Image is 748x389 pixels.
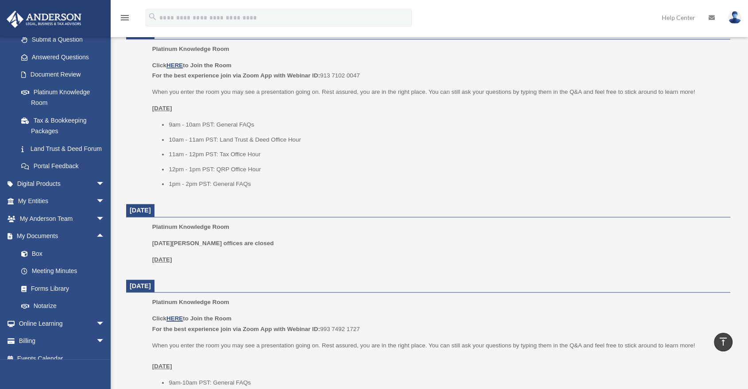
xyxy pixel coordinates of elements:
[12,112,118,140] a: Tax & Bookkeeping Packages
[6,350,118,367] a: Events Calendar
[152,87,724,97] p: When you enter the room you may see a presentation going on. Rest assured, you are in the right p...
[12,245,118,262] a: Box
[12,83,114,112] a: Platinum Knowledge Room
[169,149,724,160] li: 11am - 12pm PST: Tax Office Hour
[6,332,118,350] a: Billingarrow_drop_down
[6,315,118,332] a: Online Learningarrow_drop_down
[718,336,729,347] i: vertical_align_top
[130,282,151,289] span: [DATE]
[152,223,229,230] span: Platinum Knowledge Room
[152,315,231,322] b: Click to Join the Room
[148,12,158,22] i: search
[166,62,183,69] a: HERE
[714,333,733,351] a: vertical_align_top
[169,179,724,189] li: 1pm - 2pm PST: General FAQs
[152,340,724,372] p: When you enter the room you may see a presentation going on. Rest assured, you are in the right p...
[728,11,741,24] img: User Pic
[152,60,724,81] p: 913 7102 0047
[12,280,118,297] a: Forms Library
[96,315,114,333] span: arrow_drop_down
[12,262,118,280] a: Meeting Minutes
[12,140,118,158] a: Land Trust & Deed Forum
[120,15,130,23] a: menu
[169,164,724,175] li: 12pm - 1pm PST: QRP Office Hour
[169,119,724,130] li: 9am - 10am PST: General FAQs
[152,299,229,305] span: Platinum Knowledge Room
[96,210,114,228] span: arrow_drop_down
[12,66,118,84] a: Document Review
[130,207,151,214] span: [DATE]
[166,315,183,322] a: HERE
[152,313,724,334] p: 993 7492 1727
[152,256,172,263] u: [DATE]
[169,135,724,145] li: 10am - 11am PST: Land Trust & Deed Office Hour
[6,193,118,210] a: My Entitiesarrow_drop_down
[152,240,274,246] b: [DATE][PERSON_NAME] offices are closed
[152,46,229,52] span: Platinum Knowledge Room
[152,363,172,370] u: [DATE]
[12,158,118,175] a: Portal Feedback
[152,62,231,69] b: Click to Join the Room
[152,105,172,112] u: [DATE]
[96,175,114,193] span: arrow_drop_down
[12,297,118,315] a: Notarize
[12,31,118,49] a: Submit a Question
[96,332,114,350] span: arrow_drop_down
[120,12,130,23] i: menu
[96,193,114,211] span: arrow_drop_down
[96,227,114,246] span: arrow_drop_up
[4,11,84,28] img: Anderson Advisors Platinum Portal
[6,175,118,193] a: Digital Productsarrow_drop_down
[169,377,724,388] li: 9am-10am PST: General FAQs
[152,326,320,332] b: For the best experience join via Zoom App with Webinar ID:
[6,210,118,227] a: My Anderson Teamarrow_drop_down
[6,227,118,245] a: My Documentsarrow_drop_up
[12,48,118,66] a: Answered Questions
[152,72,320,79] b: For the best experience join via Zoom App with Webinar ID:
